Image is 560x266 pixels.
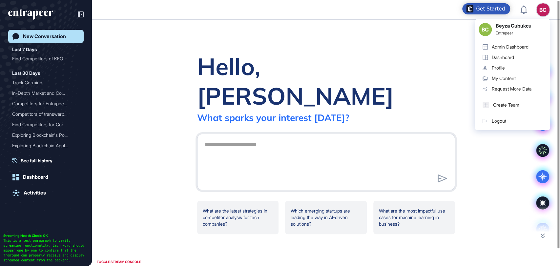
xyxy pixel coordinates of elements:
div: Which emerging startups are leading the way in AI-driven solutions? [285,201,367,234]
div: Last 7 Days [12,46,37,53]
div: Track Cormind [12,77,80,88]
div: Open Get Started checklist [462,3,510,14]
div: Exploring Blockchain's Potential in Health Insurance [12,130,80,140]
div: Get Started [476,6,505,12]
a: See full history [12,157,84,164]
div: Find Competitors of KFOBI... [12,53,74,64]
div: entrapeer-logo [8,9,53,20]
div: Find Competitors for Cormind [12,119,80,130]
span: See full history [21,157,52,164]
div: Last 30 Days [12,69,40,77]
div: Track Cormind [12,77,74,88]
div: Curated Use Cases of Blockchain Applications in Health Insurance [12,151,80,161]
div: Competitors for Entrapeer's Hunter Agent [12,98,80,109]
div: TOGGLE STREAM CONSOLE [95,258,143,266]
div: Activities [24,190,46,196]
div: Find Competitors for Corm... [12,119,74,130]
img: launcher-image-alternative-text [466,5,473,12]
div: Dashboard [23,174,48,180]
div: Exploring Blockchain Applications in the Global Health Insurance Industry [12,140,80,151]
div: What are the latest strategies in competitor analysis for tech companies? [197,201,279,234]
div: Competitors for Entrapeer... [12,98,74,109]
div: Competitors of transwarp.... [12,109,74,119]
div: In-Depth Market and Compe... [12,88,74,98]
div: In-Depth Market and Competitive Analysis for Hunter's AI Recruiting Agent [12,88,80,98]
div: Curated Use Cases of Bloc... [12,151,74,161]
div: Find Competitors of KFOBIX [12,53,80,64]
button: BC [536,3,550,16]
a: New Conversation [8,30,84,43]
div: Hello, [PERSON_NAME] [197,51,455,111]
div: Exploring Blockchain Appl... [12,140,74,151]
a: Activities [8,186,84,199]
div: Exploring Blockchain's Po... [12,130,74,140]
a: Dashboard [8,171,84,184]
div: What sparks your interest [DATE]? [197,112,349,123]
div: What are the most impactful use cases for machine learning in business? [373,201,455,234]
div: Competitors of transwarp.io [12,109,80,119]
div: New Conversation [23,33,66,39]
